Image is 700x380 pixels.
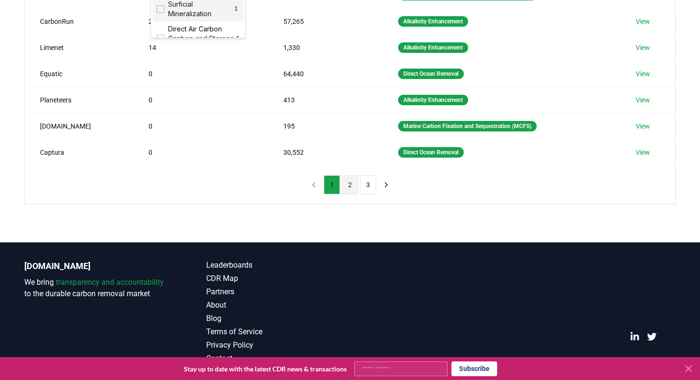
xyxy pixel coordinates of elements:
a: Blog [206,313,350,324]
td: 0 [133,87,268,113]
p: © 2025 [DOMAIN_NAME]. All rights reserved. [562,357,676,364]
span: 1 [236,35,240,42]
div: Direct Ocean Removal [398,147,464,158]
div: Marine Carbon Fixation and Sequestration (MCFS) [398,121,537,131]
div: Alkalinity Enhancement [398,16,468,27]
button: 2 [342,175,358,194]
p: [DOMAIN_NAME] [24,260,168,273]
td: CarbonRun [25,8,133,34]
td: 0 [133,113,268,139]
a: Twitter [647,332,657,341]
td: Planeteers [25,87,133,113]
a: View [636,95,650,105]
button: next page [378,175,394,194]
span: transparency and accountability [56,278,164,287]
a: LinkedIn [630,332,640,341]
td: Captura [25,139,133,165]
a: View [636,148,650,157]
td: 57,265 [268,8,382,34]
p: We bring to the durable carbon removal market [24,277,168,300]
td: Equatic [25,60,133,87]
a: View [636,69,650,79]
td: [DOMAIN_NAME] [25,113,133,139]
div: Alkalinity Enhancement [398,95,468,105]
td: 14 [133,34,268,60]
a: Contact [206,353,350,364]
a: CDR Map [206,273,350,284]
a: Leaderboards [206,260,350,271]
a: Terms of Service [206,326,350,338]
button: 1 [324,175,340,194]
a: View [636,43,650,52]
td: 30,552 [268,139,382,165]
td: Limenet [25,34,133,60]
span: Direct Air Carbon Capture and Storage (DACCS) [168,24,236,53]
div: Alkalinity Enhancement [398,42,468,53]
div: Direct Ocean Removal [398,69,464,79]
button: 3 [360,175,376,194]
td: 195 [268,113,382,139]
td: 0 [133,60,268,87]
a: Privacy Policy [206,340,350,351]
a: View [636,121,650,131]
a: View [636,17,650,26]
a: About [206,300,350,311]
span: 1 [232,5,240,13]
td: 1,330 [268,34,382,60]
td: 21 [133,8,268,34]
td: 0 [133,139,268,165]
td: 413 [268,87,382,113]
td: 64,440 [268,60,382,87]
a: Partners [206,286,350,298]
